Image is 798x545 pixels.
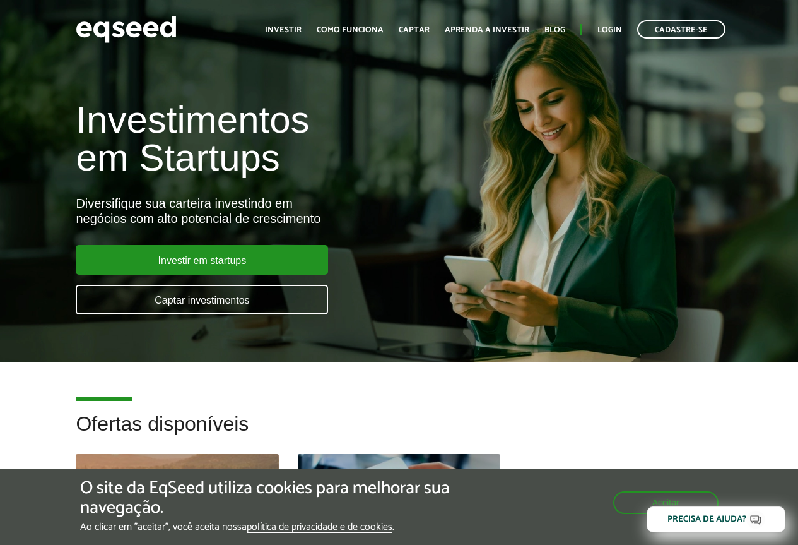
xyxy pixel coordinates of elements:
a: política de privacidade e de cookies [247,522,392,533]
a: Login [597,26,622,34]
a: Como funciona [317,26,384,34]
p: Ao clicar em "aceitar", você aceita nossa . [80,521,463,533]
a: Investir [265,26,302,34]
a: Blog [544,26,565,34]
a: Cadastre-se [637,20,725,39]
a: Captar [399,26,430,34]
a: Captar investimentos [76,285,328,314]
img: EqSeed [76,13,177,46]
h1: Investimentos em Startups [76,101,456,177]
button: Aceitar [613,491,719,514]
a: Aprenda a investir [445,26,529,34]
h2: Ofertas disponíveis [76,413,722,454]
h5: O site da EqSeed utiliza cookies para melhorar sua navegação. [80,479,463,518]
a: Investir em startups [76,245,328,275]
div: Diversifique sua carteira investindo em negócios com alto potencial de crescimento [76,196,456,226]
